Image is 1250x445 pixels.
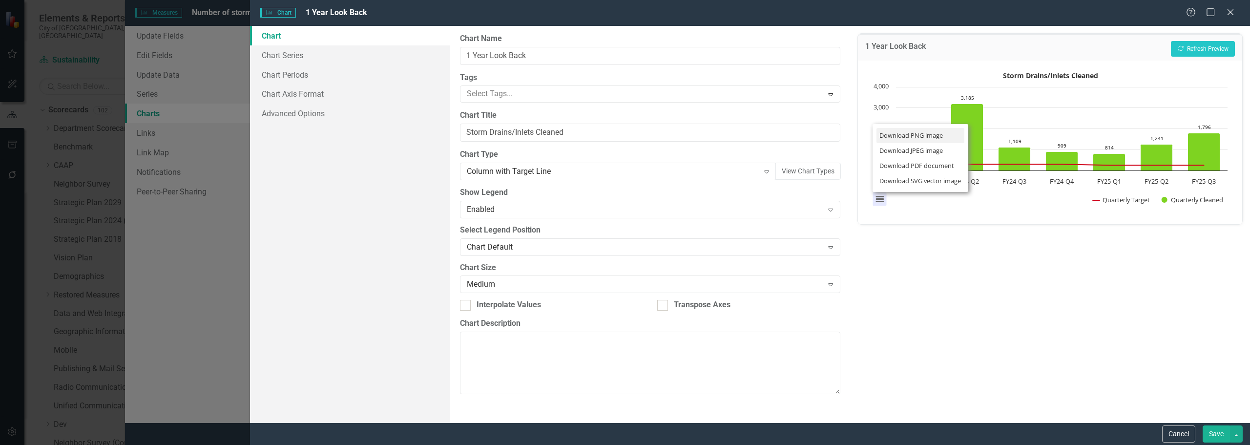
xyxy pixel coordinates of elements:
[250,26,450,45] a: Chart
[1093,153,1125,170] path: FY25-Q1, 814. Quarterly Cleaned.
[1162,195,1224,204] button: Show Quarterly Cleaned
[868,68,1232,214] div: Storm Drains/Inlets Cleaned. Highcharts interactive chart.
[250,45,450,65] a: Chart Series
[874,103,889,111] text: 3,000
[460,187,840,198] label: Show Legend
[1045,151,1078,170] path: FY24-Q4, 909. Quarterly Cleaned.
[460,149,840,160] label: Chart Type
[868,68,1232,214] svg: Interactive chart
[467,241,823,253] div: Chart Default
[460,110,840,121] label: Chart Title
[1187,133,1220,170] path: FY25-Q3, 1,796. Quarterly Cleaned.
[467,204,823,215] div: Enabled
[467,279,823,290] div: Medium
[477,299,541,311] div: Interpolate Values
[961,94,974,101] text: 3,185
[260,8,296,18] span: Chart
[876,143,964,158] li: Download JPEG image
[998,147,1030,170] path: FY24-Q3, 1,109. Quarterly Cleaned.
[467,166,759,177] div: Column with Target Line
[1058,142,1066,149] text: 909
[250,65,450,85] a: Chart Periods
[1093,195,1151,204] button: Show Quarterly Target
[1140,144,1172,170] path: FY25-Q2, 1,241. Quarterly Cleaned.
[903,104,1220,170] g: Quarterly Cleaned, series 2 of 2. Bar series with 7 bars.
[460,262,840,274] label: Chart Size
[876,158,964,173] li: Download PDF document
[874,82,889,90] text: 4,000
[1192,177,1216,186] text: FY25-Q3
[1105,144,1114,151] text: 814
[1162,425,1195,443] button: Cancel
[460,318,840,329] label: Chart Description
[460,225,840,236] label: Select Legend Position
[876,173,964,188] li: Download SVG vector image
[1203,425,1230,443] button: Save
[951,104,983,170] path: FY24-Q2, 3,185. Quarterly Cleaned.
[250,104,450,123] a: Advanced Options
[250,84,450,104] a: Chart Axis Format
[917,162,1206,167] g: Quarterly Target, series 1 of 2. Line with 7 data points.
[873,124,968,192] ul: Chart menu
[1008,138,1021,145] text: 1,109
[1002,71,1098,80] text: Storm Drains/Inlets Cleaned
[1198,124,1211,130] text: 1,796
[775,163,841,180] button: View Chart Types
[306,8,367,17] span: 1 Year Look Back
[460,72,840,84] label: Tags
[1171,41,1235,57] button: Refresh Preview
[1097,177,1121,186] text: FY25-Q1
[674,299,730,311] div: Transpose Axes
[1002,177,1026,186] text: FY24-Q3
[865,42,926,54] h3: 1 Year Look Back
[1150,135,1164,142] text: 1,241
[1050,177,1074,186] text: FY24-Q4
[1145,177,1168,186] text: FY25-Q2
[460,33,840,44] label: Chart Name
[876,128,964,143] li: Download PNG image
[460,124,840,142] input: Optional Chart Title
